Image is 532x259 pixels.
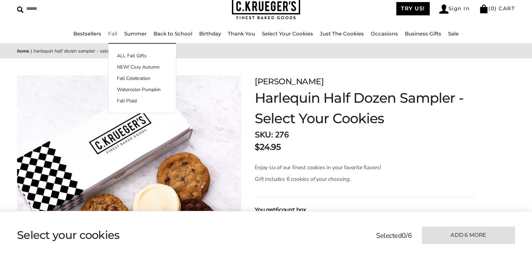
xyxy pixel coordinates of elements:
[108,52,176,59] a: ALL Fall Gifts
[402,231,406,240] span: 0
[31,48,32,54] span: |
[124,30,147,37] a: Summer
[255,141,281,153] p: $24.95
[376,231,412,241] p: Selected /
[479,5,515,12] a: (0) CART
[491,5,495,12] span: 0
[255,129,273,140] strong: SKU:
[422,227,515,244] button: Add 6 more
[255,175,351,183] em: Gift includes 6 cookies of your choosing.
[108,86,176,93] a: Watercolor Pumpkin
[255,75,474,88] p: [PERSON_NAME]
[199,30,221,37] a: Birthday
[255,206,306,214] strong: You get count box
[396,2,430,15] a: TRY US!
[108,97,176,104] a: Fall Plaid
[439,4,448,14] img: Account
[108,30,117,37] a: Fall
[17,47,515,55] nav: breadcrumbs
[371,30,398,37] a: Occasions
[276,206,279,213] span: 6
[17,3,98,14] input: Search
[73,30,101,37] a: Bestsellers
[228,30,255,37] a: Thank You
[153,30,192,37] a: Back to School
[408,231,412,240] span: 6
[108,75,176,82] a: Fall Celebration
[320,30,364,37] a: Just The Cookies
[275,129,289,140] span: 276
[262,30,313,37] a: Select Your Cookies
[33,48,140,54] span: Harlequin Half Dozen Sampler - Select Your Cookies
[255,88,474,129] h1: Harlequin Half Dozen Sampler - Select Your Cookies
[439,4,470,14] a: Sign In
[255,163,441,172] p: Enjoy six of our finest cookies in your favorite flavors!
[17,48,29,54] a: Home
[479,4,488,13] img: Bag
[448,30,459,37] a: Sale
[17,6,24,13] img: Search
[405,30,441,37] a: Business Gifts
[108,63,176,71] a: NEW! Cozy Autumn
